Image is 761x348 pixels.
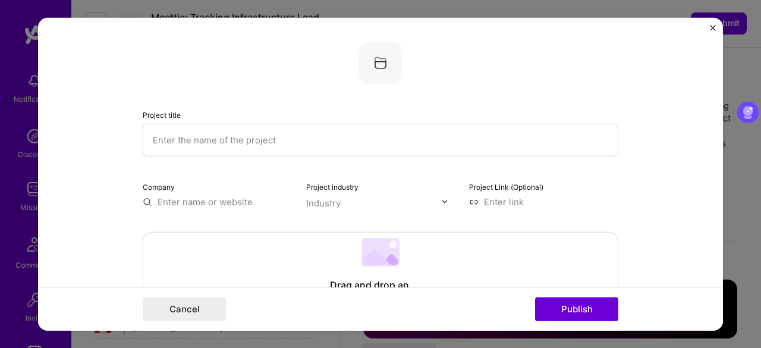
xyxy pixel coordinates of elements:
div: Drag and drop an image or [330,278,431,305]
button: Cancel [143,297,226,321]
img: drop icon [441,198,448,205]
img: Company logo [359,41,402,84]
input: Enter name or website [143,195,292,208]
label: Project title [143,110,181,119]
div: Industry [306,196,341,209]
button: Close [710,24,716,37]
button: Publish [535,297,618,321]
div: Drag and drop an image or Upload fileWe recommend uploading at least 4 images.1600x1200px or high... [143,231,618,338]
input: Enter the name of the project [143,123,618,156]
label: Company [143,182,175,191]
label: Project Link (Optional) [469,182,543,191]
input: Enter link [469,195,618,208]
label: Project industry [306,182,359,191]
